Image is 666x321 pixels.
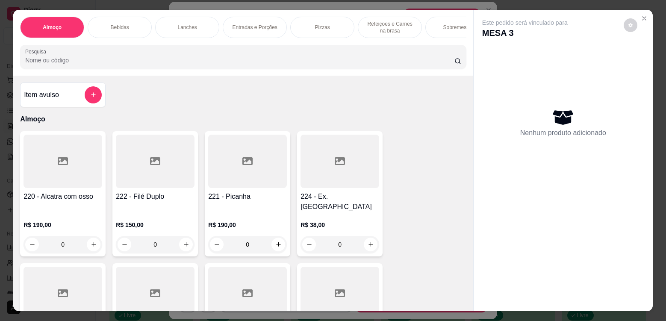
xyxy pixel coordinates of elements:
p: R$ 190,00 [24,221,102,229]
h4: 224 - Ex. [GEOGRAPHIC_DATA] [301,191,379,212]
button: decrease-product-quantity [624,18,637,32]
p: Lanches [177,24,197,31]
button: Close [637,12,651,25]
input: Pesquisa [25,56,454,65]
label: Pesquisa [25,48,49,55]
p: Sobremesas [443,24,472,31]
h4: 222 - Filé Duplo [116,191,194,202]
p: Nenhum produto adicionado [520,128,606,138]
p: Almoço [20,114,466,124]
p: Entradas e Porções [232,24,277,31]
p: Almoço [43,24,62,31]
p: Bebidas [110,24,129,31]
p: R$ 190,00 [208,221,287,229]
p: Este pedido será vinculado para [482,18,568,27]
p: Refeições e Carnes na brasa [365,21,415,34]
p: R$ 150,00 [116,221,194,229]
h4: 220 - Alcatra com osso [24,191,102,202]
p: MESA 3 [482,27,568,39]
button: add-separate-item [85,86,102,103]
h4: 221 - Picanha [208,191,287,202]
h4: Item avulso [24,90,59,100]
p: Pizzas [315,24,330,31]
p: R$ 38,00 [301,221,379,229]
